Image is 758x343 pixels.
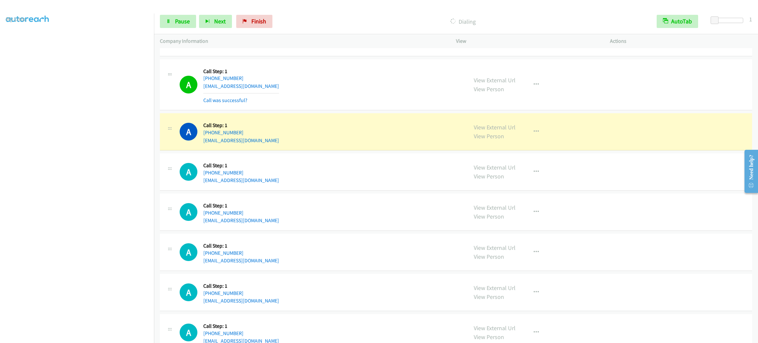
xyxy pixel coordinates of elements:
[251,17,266,25] span: Finish
[203,122,279,129] h5: Call Step: 1
[281,17,645,26] p: Dialing
[180,76,197,93] h1: A
[203,210,243,216] a: [PHONE_NUMBER]
[203,257,279,264] a: [EMAIL_ADDRESS][DOMAIN_NAME]
[474,293,504,301] a: View Person
[474,333,504,341] a: View Person
[160,15,196,28] a: Pause
[180,243,197,261] h1: A
[236,15,272,28] a: Finish
[474,76,516,84] a: View External Url
[180,283,197,301] div: The call is yet to be attempted
[180,324,197,341] h1: A
[203,129,243,136] a: [PHONE_NUMBER]
[175,17,190,25] span: Pause
[180,324,197,341] div: The call is yet to be attempted
[474,132,504,140] a: View Person
[456,37,598,45] p: View
[203,290,243,296] a: [PHONE_NUMBER]
[203,83,279,89] a: [EMAIL_ADDRESS][DOMAIN_NAME]
[474,284,516,292] a: View External Url
[203,283,279,289] h5: Call Step: 1
[203,137,279,144] a: [EMAIL_ADDRESS][DOMAIN_NAME]
[203,177,279,183] a: [EMAIL_ADDRESS][DOMAIN_NAME]
[203,202,279,209] h5: Call Step: 1
[474,204,516,211] a: View External Url
[203,217,279,224] a: [EMAIL_ADDRESS][DOMAIN_NAME]
[474,244,516,251] a: View External Url
[214,17,226,25] span: Next
[6,15,26,23] a: My Lists
[474,85,504,93] a: View Person
[160,37,444,45] p: Company Information
[203,170,243,176] a: [PHONE_NUMBER]
[6,29,154,342] iframe: To enrich screen reader interactions, please activate Accessibility in Grammarly extension settings
[610,37,752,45] p: Actions
[749,15,752,24] div: 1
[203,162,279,169] h5: Call Step: 1
[203,75,243,81] a: [PHONE_NUMBER]
[657,15,698,28] button: AutoTab
[474,164,516,171] a: View External Url
[203,68,279,75] h5: Call Step: 1
[474,213,504,220] a: View Person
[474,172,504,180] a: View Person
[203,250,243,256] a: [PHONE_NUMBER]
[203,298,279,304] a: [EMAIL_ADDRESS][DOMAIN_NAME]
[474,253,504,260] a: View Person
[180,283,197,301] h1: A
[180,243,197,261] div: The call is yet to be attempted
[180,163,197,181] h1: A
[180,203,197,221] h1: A
[199,15,232,28] button: Next
[180,163,197,181] div: The call is yet to be attempted
[474,324,516,332] a: View External Url
[203,330,243,336] a: [PHONE_NUMBER]
[180,123,197,141] h1: A
[203,97,247,103] a: Call was successful?
[203,243,279,249] h5: Call Step: 1
[474,123,516,131] a: View External Url
[203,323,279,330] h5: Call Step: 1
[739,145,758,198] iframe: Resource Center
